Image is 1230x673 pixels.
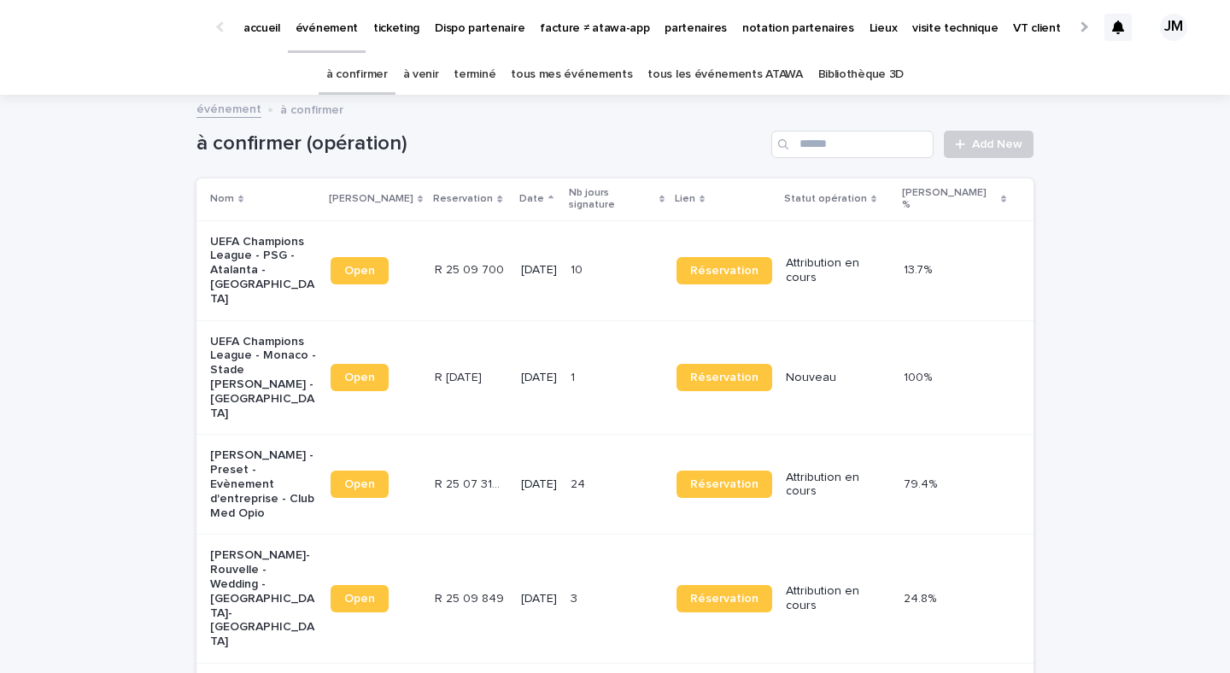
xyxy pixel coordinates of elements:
[344,265,375,277] span: Open
[521,592,557,606] p: [DATE]
[34,10,200,44] img: Ls34BcGeRexTGTNfXpUC
[972,138,1022,150] span: Add New
[690,593,758,605] span: Réservation
[403,55,439,95] a: à venir
[196,435,1034,535] tr: [PERSON_NAME] - Preset - Evènement d'entreprise - Club Med OpioOpenR 25 07 3166R 25 07 3166 [DATE...
[675,190,695,208] p: Lien
[331,364,389,391] a: Open
[902,184,997,215] p: [PERSON_NAME] %
[690,265,758,277] span: Réservation
[210,235,317,307] p: UEFA Champions League - PSG - Atalanta - [GEOGRAPHIC_DATA]
[786,371,889,385] p: Nouveau
[771,131,934,158] input: Search
[818,55,904,95] a: Bibliothèque 3D
[435,260,507,278] p: R 25 09 700
[196,132,764,156] h1: à confirmer (opération)
[1160,14,1187,41] div: JM
[196,220,1034,320] tr: UEFA Champions League - PSG - Atalanta - [GEOGRAPHIC_DATA]OpenR 25 09 700R 25 09 700 [DATE]1010 R...
[433,190,493,208] p: Reservation
[344,478,375,490] span: Open
[196,98,261,118] a: événement
[676,257,772,284] a: Réservation
[904,474,940,492] p: 79.4%
[904,588,940,606] p: 24.8%
[326,55,388,95] a: à confirmer
[786,256,889,285] p: Attribution en cours
[329,190,413,208] p: [PERSON_NAME]
[331,585,389,612] a: Open
[519,190,544,208] p: Date
[196,535,1034,664] tr: [PERSON_NAME]-Rouvelle - Wedding - [GEOGRAPHIC_DATA]-[GEOGRAPHIC_DATA]OpenR 25 09 849R 25 09 849 ...
[435,474,511,492] p: R 25 07 3166
[904,367,935,385] p: 100%
[521,371,557,385] p: [DATE]
[571,260,586,278] p: 10
[571,474,589,492] p: 24
[210,548,317,649] p: [PERSON_NAME]-Rouvelle - Wedding - [GEOGRAPHIC_DATA]-[GEOGRAPHIC_DATA]
[344,593,375,605] span: Open
[647,55,802,95] a: tous les événements ATAWA
[521,263,557,278] p: [DATE]
[511,55,632,95] a: tous mes événements
[676,364,772,391] a: Réservation
[786,471,889,500] p: Attribution en cours
[786,584,889,613] p: Attribution en cours
[784,190,867,208] p: Statut opération
[521,477,557,492] p: [DATE]
[280,99,343,118] p: à confirmer
[210,335,317,421] p: UEFA Champions League - Monaco - Stade [PERSON_NAME] - [GEOGRAPHIC_DATA]
[690,478,758,490] span: Réservation
[676,585,772,612] a: Réservation
[435,588,507,606] p: R 25 09 849
[196,320,1034,435] tr: UEFA Champions League - Monaco - Stade [PERSON_NAME] - [GEOGRAPHIC_DATA]OpenR [DATE]R [DATE] [DAT...
[435,367,485,385] p: R [DATE]
[571,588,581,606] p: 3
[344,372,375,383] span: Open
[690,372,758,383] span: Réservation
[569,184,655,215] p: Nb jours signature
[210,190,234,208] p: Nom
[210,448,317,520] p: [PERSON_NAME] - Preset - Evènement d'entreprise - Club Med Opio
[331,257,389,284] a: Open
[571,367,578,385] p: 1
[944,131,1034,158] a: Add New
[676,471,772,498] a: Réservation
[331,471,389,498] a: Open
[904,260,935,278] p: 13.7%
[454,55,495,95] a: terminé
